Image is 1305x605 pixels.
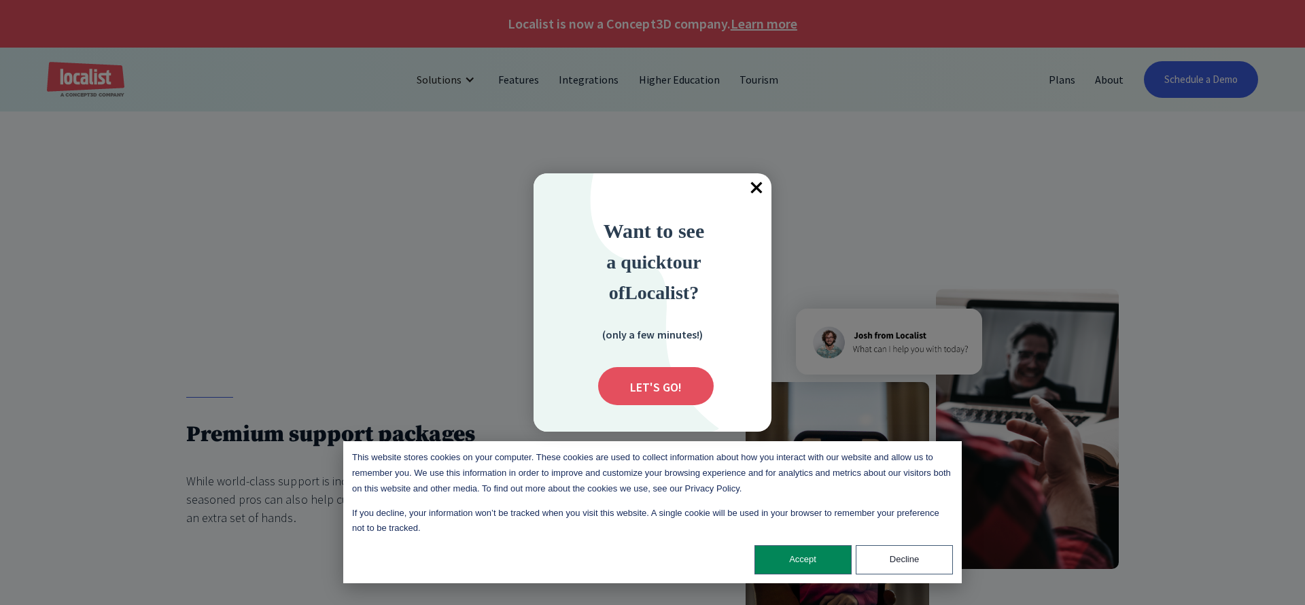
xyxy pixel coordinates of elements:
div: Cookie banner [343,441,962,583]
p: If you decline, your information won’t be tracked when you visit this website. A single cookie wi... [352,506,953,537]
strong: (only a few minutes!) [602,328,702,341]
div: Close popup [742,173,771,203]
strong: Localist? [625,282,699,303]
div: Want to see a quick tour of Localist? [565,215,742,307]
div: (only a few minutes!) [585,326,720,343]
p: This website stores cookies on your computer. These cookies are used to collect information about... [352,450,953,496]
span: × [742,173,771,203]
strong: Want to see [604,220,705,242]
span: a quick [606,252,666,273]
button: Decline [856,545,953,574]
button: Accept [754,545,852,574]
strong: to [666,252,682,273]
div: Submit [598,367,714,405]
